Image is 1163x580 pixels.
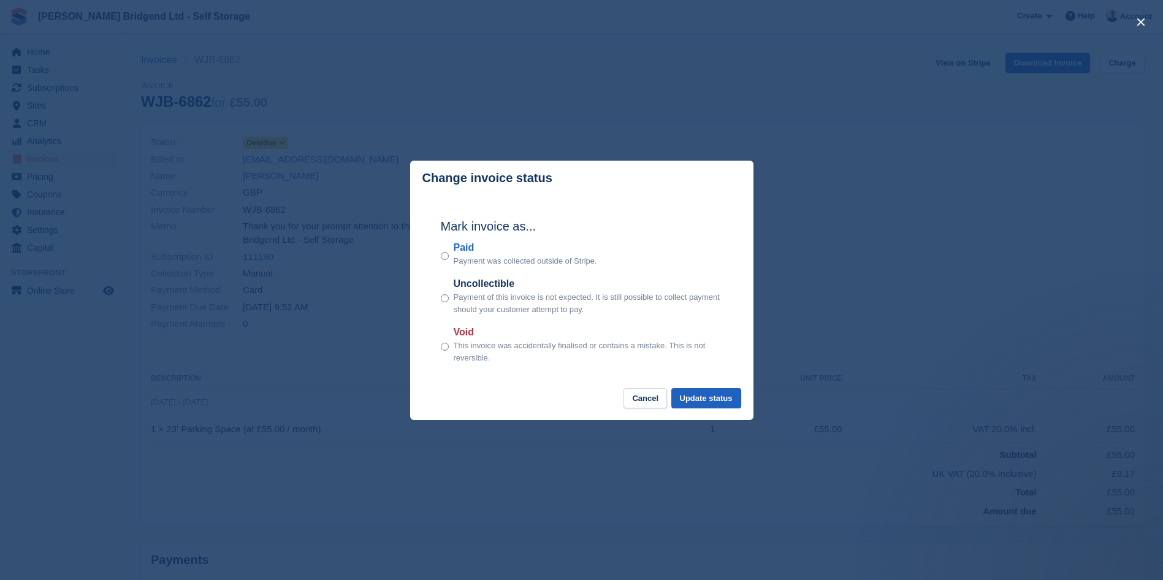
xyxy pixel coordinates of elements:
label: Paid [454,240,597,255]
label: Void [454,325,723,340]
button: Update status [671,388,741,408]
button: Cancel [623,388,667,408]
label: Uncollectible [454,277,723,291]
h2: Mark invoice as... [441,217,723,235]
p: Payment was collected outside of Stripe. [454,255,597,267]
button: close [1131,12,1151,32]
p: Payment of this invoice is not expected. It is still possible to collect payment should your cust... [454,291,723,315]
p: Change invoice status [422,171,552,185]
p: This invoice was accidentally finalised or contains a mistake. This is not reversible. [454,340,723,364]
